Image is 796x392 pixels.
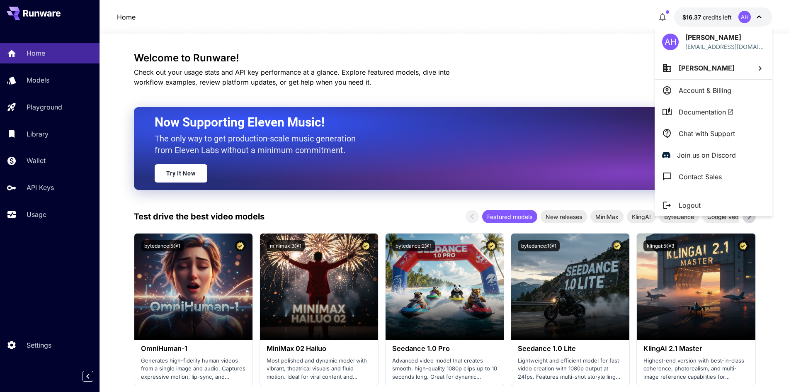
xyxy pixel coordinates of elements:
p: Join us on Discord [677,150,736,160]
span: Documentation [679,107,734,117]
button: [PERSON_NAME] [655,57,772,79]
p: [EMAIL_ADDRESS][DOMAIN_NAME] [685,42,765,51]
p: Logout [679,200,701,210]
span: [PERSON_NAME] [679,64,735,72]
div: adzahid91@gmail.com [685,42,765,51]
p: [PERSON_NAME] [685,32,765,42]
p: Contact Sales [679,172,722,182]
div: AH [662,34,679,50]
p: Account & Billing [679,85,731,95]
p: Chat with Support [679,129,735,139]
